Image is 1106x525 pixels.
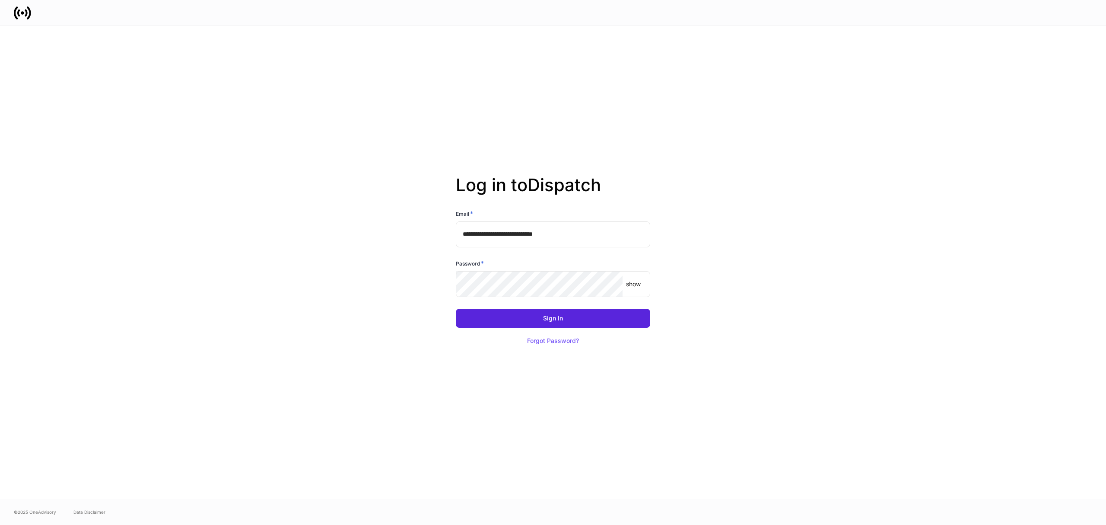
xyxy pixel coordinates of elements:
[14,509,56,515] span: © 2025 OneAdvisory
[456,175,650,209] h2: Log in to Dispatch
[543,315,563,321] div: Sign In
[626,280,641,288] p: show
[516,331,590,350] button: Forgot Password?
[456,309,650,328] button: Sign In
[527,338,579,344] div: Forgot Password?
[73,509,105,515] a: Data Disclaimer
[456,209,473,218] h6: Email
[456,259,484,268] h6: Password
